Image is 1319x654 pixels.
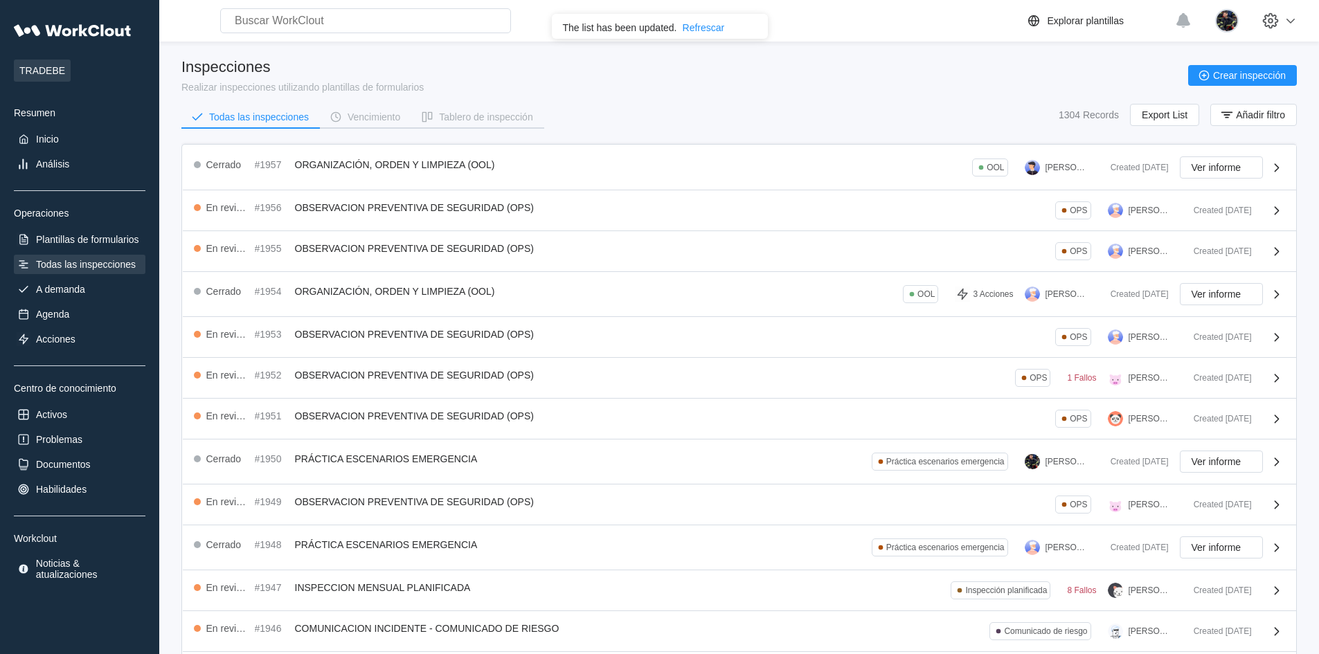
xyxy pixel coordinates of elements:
div: En revisión [206,496,249,507]
button: Todas las inspecciones [181,107,320,127]
div: [PERSON_NAME] [1046,457,1088,466]
div: [PERSON_NAME] [1129,585,1172,595]
div: Activos [36,409,67,420]
a: En revisión#1947INSPECCION MENSUAL PLANIFICADAInspección planificada8 Fallos[PERSON_NAME]Created ... [183,570,1296,611]
div: #1954 [255,286,289,297]
a: En revisión#1946COMUNICACION INCIDENTE - COMUNICADO DE RIESGOComunicado de riesgo[PERSON_NAME]Cre... [183,611,1296,652]
div: Explorar plantillas [1048,15,1124,26]
a: Cerrado#1950PRÁCTICA ESCENARIOS EMERGENCIAPráctica escenarios emergencia[PERSON_NAME]Created [DAT... [183,439,1296,484]
div: #1953 [255,329,289,340]
span: OBSERVACION PREVENTIVA DE SEGURIDAD (OPS) [295,243,534,254]
div: Created [DATE] [1183,332,1252,342]
div: Created [DATE] [1100,289,1169,299]
div: Centro de conocimiento [14,383,145,394]
img: user-3.png [1025,287,1040,302]
a: Inicio [14,129,145,149]
input: Buscar WorkClout [220,8,511,33]
div: Vencimiento [348,112,400,122]
div: Práctica escenarios emergencia [886,543,1005,552]
div: OPS [1070,332,1087,342]
div: OOL [917,289,935,299]
div: En revisión [206,243,249,254]
span: COMUNICACION INCIDENTE - COMUNICADO DE RIESGO [295,623,559,634]
span: Ver informe [1192,289,1241,299]
a: Agenda [14,305,145,324]
span: ORGANIZACIÓN, ORDEN Y LIMPIEZA (OOL) [295,286,495,297]
div: [PERSON_NAME] [1129,246,1172,256]
a: Cerrado#1954ORGANIZACIÓN, ORDEN Y LIMPIEZA (OOL)OOL3 Acciones[PERSON_NAME]Created [DATE]Ver informe [183,272,1296,317]
img: user-5.png [1025,160,1040,175]
div: En revisión [206,329,249,340]
div: Workclout [14,533,145,544]
div: [PERSON_NAME] [1129,626,1172,636]
div: Acciones [36,334,75,345]
img: cat.png [1108,583,1123,598]
div: [PERSON_NAME] [1129,332,1172,342]
div: Created [DATE] [1183,500,1252,509]
button: Añadir filtro [1210,104,1297,126]
a: Habilidades [14,480,145,499]
a: Problemas [14,430,145,449]
a: Activos [14,405,145,424]
div: Análisis [36,158,69,170]
button: close [754,19,762,30]
div: #1952 [255,370,289,381]
div: En revisión [206,582,249,593]
a: En revisión#1949OBSERVACION PREVENTIVA DE SEGURIDAD (OPS)OPS[PERSON_NAME]Created [DATE] [183,484,1296,525]
div: #1947 [255,582,289,593]
span: Ver informe [1192,163,1241,172]
div: [PERSON_NAME] [1046,543,1088,552]
button: Ver informe [1180,536,1263,558]
a: Todas las inspecciones [14,255,145,274]
a: Explorar plantillas [1025,12,1169,29]
img: user-3.png [1108,329,1123,345]
div: En revisión [206,370,249,381]
div: Inicio [36,134,59,145]
div: Inspecciones [181,58,424,76]
a: Documentos [14,455,145,474]
div: OPS [1070,414,1087,424]
div: Documentos [36,459,91,470]
a: Análisis [14,154,145,174]
div: OPS [1070,246,1087,256]
img: pig.png [1108,497,1123,512]
a: En revisión#1951OBSERVACION PREVENTIVA DE SEGURIDAD (OPS)OPS[PERSON_NAME]Created [DATE] [183,399,1296,439]
button: Export List [1130,104,1199,126]
img: clout-01.png [1108,624,1123,639]
div: The list has been updated. [563,22,677,33]
div: #1956 [255,202,289,213]
div: #1957 [255,159,289,170]
button: Tablero de inspección [411,107,544,127]
span: TRADEBE [14,60,71,82]
img: 2a7a337f-28ec-44a9-9913-8eaa51124fce.jpg [1215,9,1239,33]
div: Problemas [36,434,82,445]
a: Cerrado#1957ORGANIZACIÓN, ORDEN Y LIMPIEZA (OOL)OOL[PERSON_NAME]Created [DATE]Ver informe [183,145,1296,190]
a: En revisión#1953OBSERVACION PREVENTIVA DE SEGURIDAD (OPS)OPS[PERSON_NAME]Created [DATE] [183,317,1296,358]
div: En revisión [206,623,249,634]
span: OBSERVACION PREVENTIVA DE SEGURIDAD (OPS) [295,496,534,507]
div: En revisión [206,410,249,421]
span: PRÁCTICA ESCENARIOS EMERGENCIA [295,453,478,464]
div: #1950 [255,453,289,464]
div: [PERSON_NAME] [1129,414,1172,424]
div: Cerrado [206,159,242,170]
div: Created [DATE] [1183,246,1252,256]
div: #1948 [255,539,289,550]
div: Cerrado [206,539,242,550]
span: OBSERVACION PREVENTIVA DE SEGURIDAD (OPS) [295,370,534,381]
span: INSPECCION MENSUAL PLANIFICADA [295,582,471,593]
div: 3 Acciones [973,289,1013,299]
div: Created [DATE] [1183,585,1252,595]
span: Añadir filtro [1236,110,1285,120]
div: Cerrado [206,453,242,464]
div: OPS [1070,500,1087,509]
div: 1304 Records [1059,109,1119,120]
div: Created [DATE] [1183,373,1252,383]
span: Ver informe [1192,543,1241,552]
div: OPS [1030,373,1047,383]
div: Realizar inspecciones utilizando plantillas de formularios [181,82,424,93]
div: Cerrado [206,286,242,297]
a: A demanda [14,280,145,299]
span: Ver informe [1192,457,1241,466]
div: Inspección planificada [965,585,1047,595]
